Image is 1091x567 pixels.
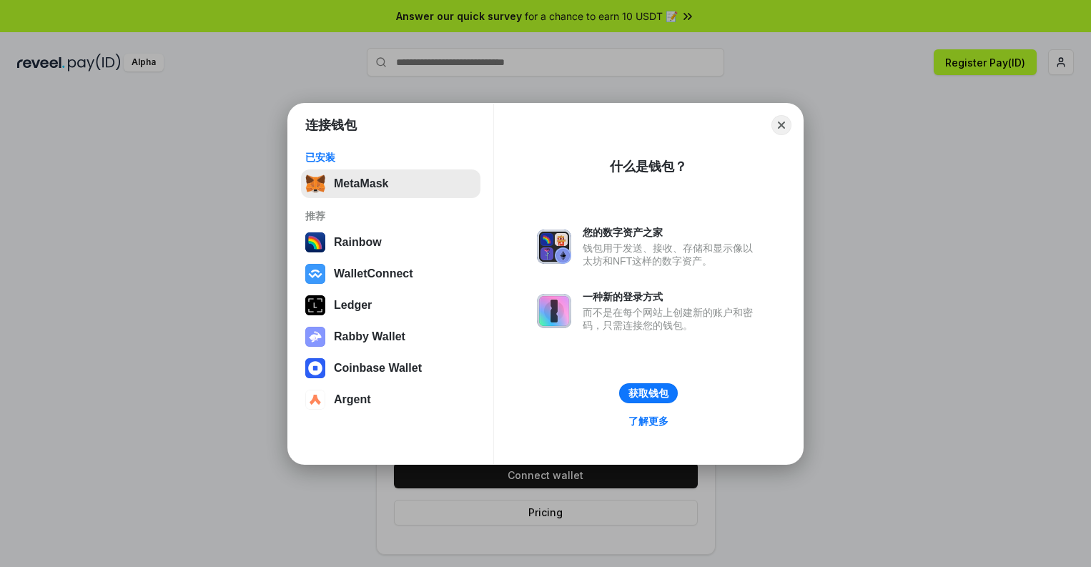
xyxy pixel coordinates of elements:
button: 获取钱包 [619,383,678,403]
img: svg+xml,%3Csvg%20xmlns%3D%22http%3A%2F%2Fwww.w3.org%2F2000%2Fsvg%22%20fill%3D%22none%22%20viewBox... [537,230,571,264]
img: svg+xml,%3Csvg%20width%3D%2228%22%20height%3D%2228%22%20viewBox%3D%220%200%2028%2028%22%20fill%3D... [305,264,325,284]
div: 什么是钱包？ [610,158,687,175]
div: 而不是在每个网站上创建新的账户和密码，只需连接您的钱包。 [583,306,760,332]
h1: 连接钱包 [305,117,357,134]
button: Ledger [301,291,480,320]
div: Ledger [334,299,372,312]
div: Argent [334,393,371,406]
img: svg+xml,%3Csvg%20width%3D%22120%22%20height%3D%22120%22%20viewBox%3D%220%200%20120%20120%22%20fil... [305,232,325,252]
button: Coinbase Wallet [301,354,480,383]
div: WalletConnect [334,267,413,280]
div: Coinbase Wallet [334,362,422,375]
img: svg+xml,%3Csvg%20xmlns%3D%22http%3A%2F%2Fwww.w3.org%2F2000%2Fsvg%22%20fill%3D%22none%22%20viewBox... [537,294,571,328]
a: 了解更多 [620,412,677,430]
div: 一种新的登录方式 [583,290,760,303]
button: WalletConnect [301,260,480,288]
div: MetaMask [334,177,388,190]
div: Rabby Wallet [334,330,405,343]
div: 钱包用于发送、接收、存储和显示像以太坊和NFT这样的数字资产。 [583,242,760,267]
div: 已安装 [305,151,476,164]
img: svg+xml,%3Csvg%20xmlns%3D%22http%3A%2F%2Fwww.w3.org%2F2000%2Fsvg%22%20width%3D%2228%22%20height%3... [305,295,325,315]
div: 推荐 [305,209,476,222]
div: 您的数字资产之家 [583,226,760,239]
img: svg+xml,%3Csvg%20xmlns%3D%22http%3A%2F%2Fwww.w3.org%2F2000%2Fsvg%22%20fill%3D%22none%22%20viewBox... [305,327,325,347]
img: svg+xml,%3Csvg%20width%3D%2228%22%20height%3D%2228%22%20viewBox%3D%220%200%2028%2028%22%20fill%3D... [305,358,325,378]
img: svg+xml,%3Csvg%20fill%3D%22none%22%20height%3D%2233%22%20viewBox%3D%220%200%2035%2033%22%20width%... [305,174,325,194]
button: Argent [301,385,480,414]
div: 获取钱包 [628,387,668,400]
img: svg+xml,%3Csvg%20width%3D%2228%22%20height%3D%2228%22%20viewBox%3D%220%200%2028%2028%22%20fill%3D... [305,390,325,410]
div: Rainbow [334,236,382,249]
button: Rabby Wallet [301,322,480,351]
button: MetaMask [301,169,480,198]
div: 了解更多 [628,415,668,428]
button: Close [771,115,791,135]
button: Rainbow [301,228,480,257]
